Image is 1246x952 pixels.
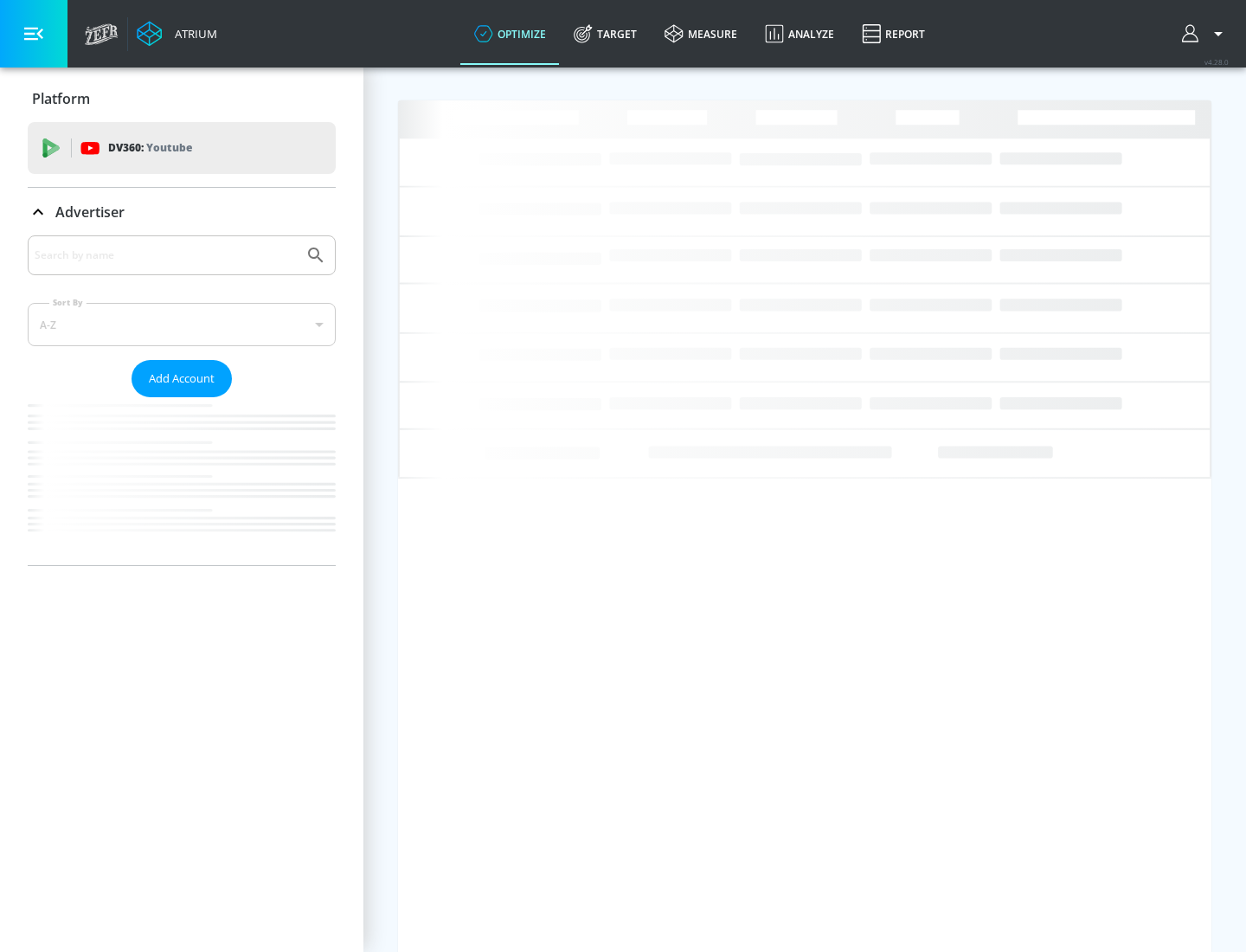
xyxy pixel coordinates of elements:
div: A-Z [28,303,336,346]
button: Add Account [132,360,232,397]
div: Advertiser [28,188,336,236]
nav: list of Advertiser [28,397,336,565]
span: Add Account [149,369,215,389]
span: v 4.28.0 [1204,57,1229,67]
p: DV360: [108,138,192,158]
div: DV360: Youtube [28,122,336,174]
a: Analyze [751,3,848,65]
p: Platform [32,89,90,108]
input: Search by name [35,244,297,267]
div: Advertiser [28,235,336,565]
p: Advertiser [55,203,125,222]
div: Atrium [168,26,217,42]
p: Youtube [146,138,192,157]
div: Platform [28,74,336,123]
label: Sort By [49,297,87,308]
a: Target [560,3,651,65]
a: Report [848,3,939,65]
a: measure [651,3,751,65]
a: optimize [460,3,560,65]
a: Atrium [137,21,217,47]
